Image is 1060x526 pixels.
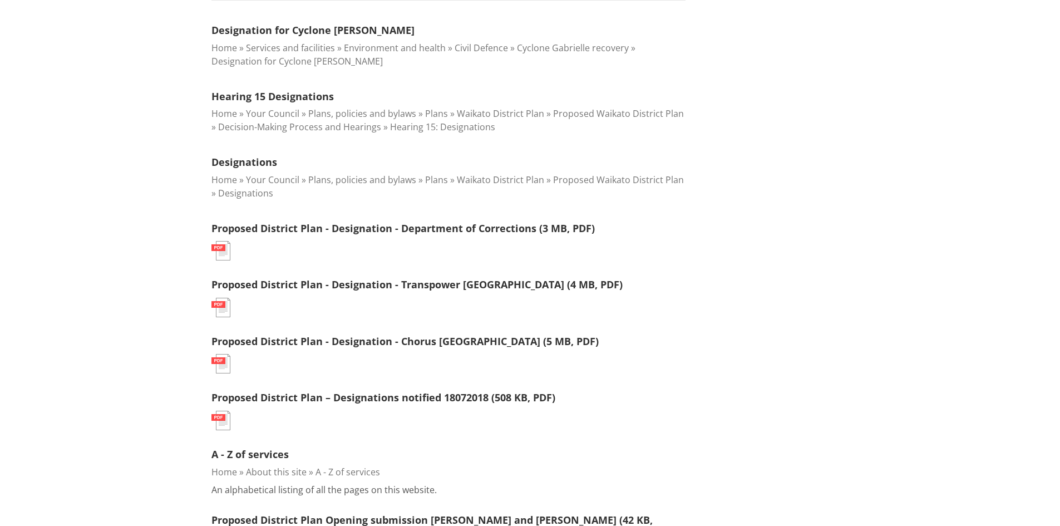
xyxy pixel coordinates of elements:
a: Home [211,466,237,478]
a: Hearing 15 Designations [211,90,334,103]
a: Home [211,107,237,120]
iframe: Messenger Launcher [1009,479,1049,519]
a: Hearing 15: Designations [390,121,495,133]
a: Home [211,174,237,186]
a: Proposed Waikato District Plan [553,174,684,186]
a: Waikato District Plan [457,174,544,186]
a: A - Z of services [315,466,380,478]
a: Designation for Cyclone [PERSON_NAME] [211,55,383,67]
a: Proposed Waikato District Plan [553,107,684,120]
img: document-pdf.svg [211,354,230,373]
a: Cyclone Gabrielle recovery [517,42,629,54]
a: Designation for Cyclone [PERSON_NAME] [211,23,415,37]
a: Proposed District Plan - Designation - Transpower [GEOGRAPHIC_DATA] (4 MB, PDF) [211,278,623,291]
a: Waikato District Plan [457,107,544,120]
a: Environment and health [344,42,446,54]
a: Designations [218,187,273,199]
a: Your Council [246,107,299,120]
a: About this site [246,466,307,478]
a: Designations [211,155,277,169]
a: Services and facilities [246,42,335,54]
a: Plans [425,107,448,120]
a: Plans [425,174,448,186]
a: Home [211,42,237,54]
a: Your Council [246,174,299,186]
a: Plans, policies and bylaws [308,107,416,120]
img: document-pdf.svg [211,298,230,317]
a: Civil Defence [455,42,508,54]
p: An alphabetical listing of all the pages on this website. [211,483,437,496]
img: document-pdf.svg [211,411,230,430]
a: A - Z of services [211,448,289,461]
a: Plans, policies and bylaws [308,174,416,186]
a: Decision-Making Process and Hearings [218,121,381,133]
img: document-pdf.svg [211,241,230,260]
a: Proposed District Plan - Designation - Department of Corrections (3 MB, PDF) [211,222,595,235]
a: Proposed District Plan - Designation - Chorus [GEOGRAPHIC_DATA] (5 MB, PDF) [211,335,599,348]
a: Proposed District Plan – Designations notified 18072018 (508 KB, PDF) [211,391,555,404]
